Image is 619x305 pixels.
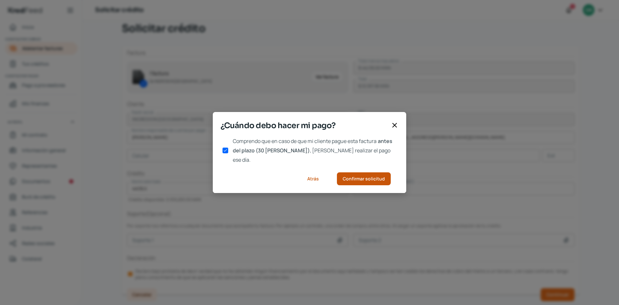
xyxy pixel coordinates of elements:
[343,177,385,181] span: Confirmar solicitud
[233,137,377,145] span: Comprendo que en caso de que mi cliente pague esta factura
[221,120,388,131] span: ¿Cuándo debo hacer mi pago?
[233,147,390,163] span: , [PERSON_NAME] realizar el pago ese día.
[307,177,319,181] span: Atrás
[299,172,327,185] button: Atrás
[337,172,391,185] button: Confirmar solicitud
